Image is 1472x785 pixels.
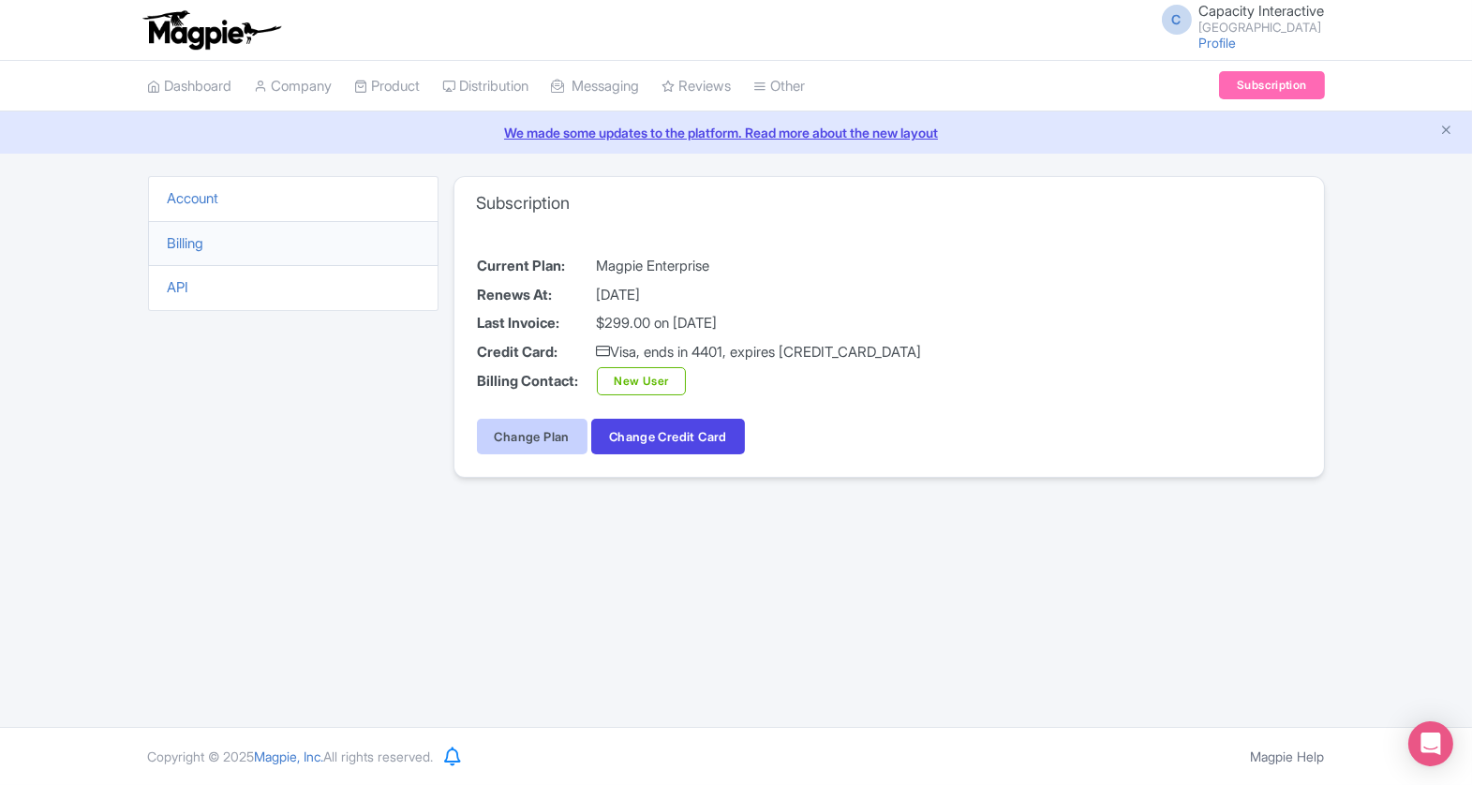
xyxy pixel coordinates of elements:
[11,123,1461,142] a: We made some updates to the platform. Read more about the new layout
[1199,22,1325,34] small: [GEOGRAPHIC_DATA]
[596,281,923,310] td: [DATE]
[477,366,596,396] th: Billing Contact:
[477,193,571,214] h3: Subscription
[596,338,923,367] td: Visa, ends in 4401, expires [CREDIT_CARD_DATA]
[355,61,421,112] a: Product
[255,61,333,112] a: Company
[597,367,687,395] a: New User
[148,61,232,112] a: Dashboard
[168,234,204,252] a: Billing
[596,252,923,281] td: Magpie Enterprise
[552,61,640,112] a: Messaging
[1408,721,1453,766] div: Open Intercom Messenger
[477,309,596,338] th: Last Invoice:
[1162,5,1192,35] span: C
[255,748,324,764] span: Magpie, Inc.
[591,419,745,454] button: Change Credit Card
[477,281,596,310] th: Renews At:
[168,278,189,296] a: API
[662,61,732,112] a: Reviews
[477,338,596,367] th: Credit Card:
[477,252,596,281] th: Current Plan:
[1219,71,1324,99] a: Subscription
[477,419,587,454] a: Change Plan
[443,61,529,112] a: Distribution
[137,747,445,766] div: Copyright © 2025 All rights reserved.
[139,9,284,51] img: logo-ab69f6fb50320c5b225c76a69d11143b.png
[1439,121,1453,142] button: Close announcement
[1251,748,1325,764] a: Magpie Help
[1151,4,1325,34] a: C Capacity Interactive [GEOGRAPHIC_DATA]
[168,189,219,207] a: Account
[1199,35,1237,51] a: Profile
[754,61,806,112] a: Other
[596,309,923,338] td: $299.00 on [DATE]
[1199,2,1325,20] span: Capacity Interactive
